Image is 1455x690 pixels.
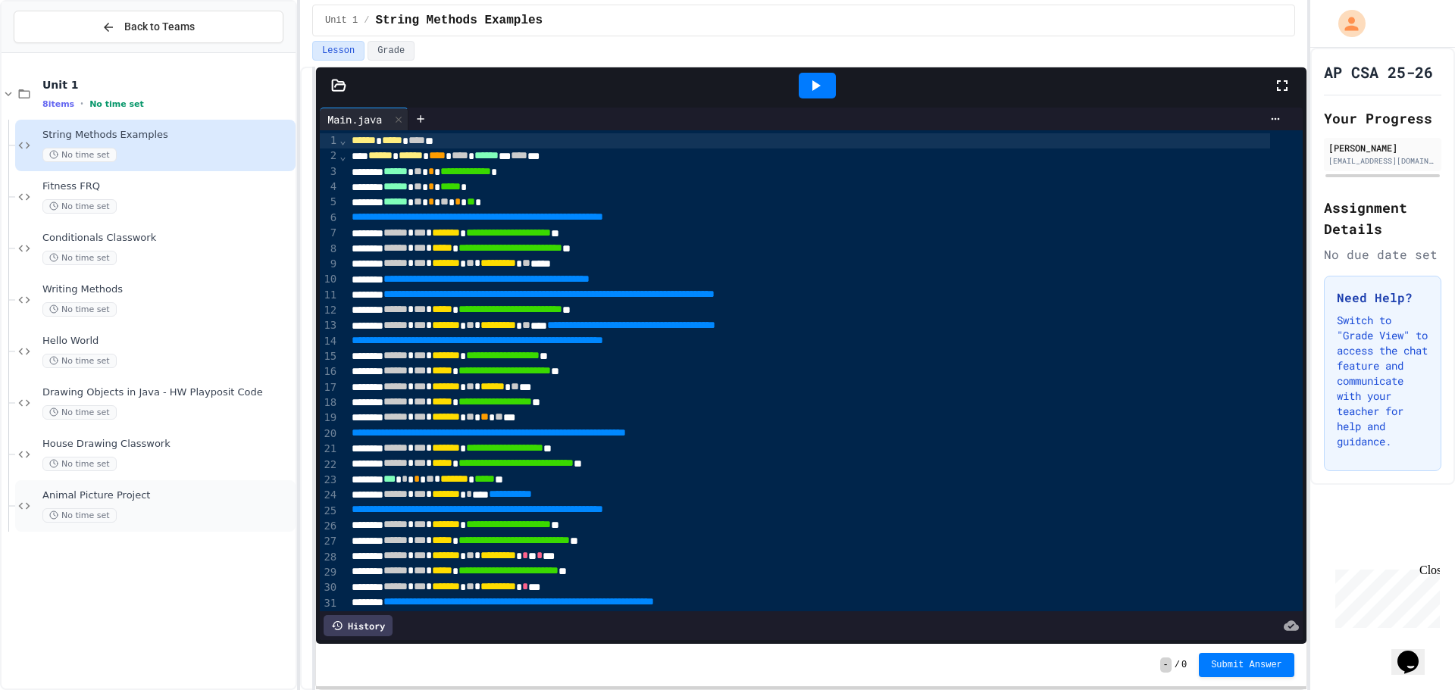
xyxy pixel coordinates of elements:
[1175,659,1180,671] span: /
[320,164,339,180] div: 3
[1211,659,1282,671] span: Submit Answer
[14,11,283,43] button: Back to Teams
[1199,653,1294,677] button: Submit Answer
[320,411,339,426] div: 19
[312,41,365,61] button: Lesson
[339,134,346,146] span: Fold line
[320,550,339,565] div: 28
[42,354,117,368] span: No time set
[368,41,415,61] button: Grade
[375,11,543,30] span: String Methods Examples
[42,386,293,399] span: Drawing Objects in Java - HW Playposit Code
[320,257,339,272] div: 9
[320,488,339,503] div: 24
[1324,197,1441,239] h2: Assignment Details
[1181,659,1187,671] span: 0
[320,395,339,411] div: 18
[320,272,339,287] div: 10
[320,349,339,364] div: 15
[320,519,339,534] div: 26
[42,148,117,162] span: No time set
[42,489,293,502] span: Animal Picture Project
[42,283,293,296] span: Writing Methods
[124,19,195,35] span: Back to Teams
[1328,155,1437,167] div: [EMAIL_ADDRESS][DOMAIN_NAME]
[42,129,293,142] span: String Methods Examples
[42,508,117,523] span: No time set
[42,199,117,214] span: No time set
[320,180,339,195] div: 4
[320,580,339,595] div: 30
[42,302,117,317] span: No time set
[320,195,339,210] div: 5
[320,380,339,395] div: 17
[1324,108,1441,129] h2: Your Progress
[320,303,339,318] div: 12
[42,405,117,420] span: No time set
[6,6,105,96] div: Chat with us now!Close
[325,14,358,27] span: Unit 1
[42,251,117,265] span: No time set
[1322,6,1369,41] div: My Account
[320,226,339,241] div: 7
[1324,61,1433,83] h1: AP CSA 25-26
[364,14,369,27] span: /
[1337,313,1428,449] p: Switch to "Grade View" to access the chat feature and communicate with your teacher for help and ...
[42,180,293,193] span: Fitness FRQ
[320,457,339,473] div: 22
[320,426,339,442] div: 20
[320,596,339,611] div: 31
[324,615,393,636] div: History
[320,242,339,257] div: 8
[1324,245,1441,264] div: No due date set
[1391,629,1440,675] iframe: chat widget
[42,438,293,451] span: House Drawing Classwork
[320,364,339,379] div: 16
[42,232,293,245] span: Conditionals Classwork
[42,78,293,92] span: Unit 1
[320,108,408,130] div: Main.java
[42,457,117,471] span: No time set
[320,318,339,333] div: 13
[42,335,293,348] span: Hello World
[320,565,339,580] div: 29
[339,150,346,162] span: Fold line
[42,99,74,109] span: 8 items
[1328,141,1437,155] div: [PERSON_NAME]
[1337,289,1428,307] h3: Need Help?
[320,334,339,349] div: 14
[320,111,390,127] div: Main.java
[320,473,339,488] div: 23
[320,211,339,226] div: 6
[320,504,339,519] div: 25
[320,534,339,549] div: 27
[1329,564,1440,628] iframe: chat widget
[80,98,83,110] span: •
[320,288,339,303] div: 11
[320,148,339,164] div: 2
[320,133,339,148] div: 1
[1160,657,1172,673] span: -
[89,99,144,109] span: No time set
[320,442,339,457] div: 21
